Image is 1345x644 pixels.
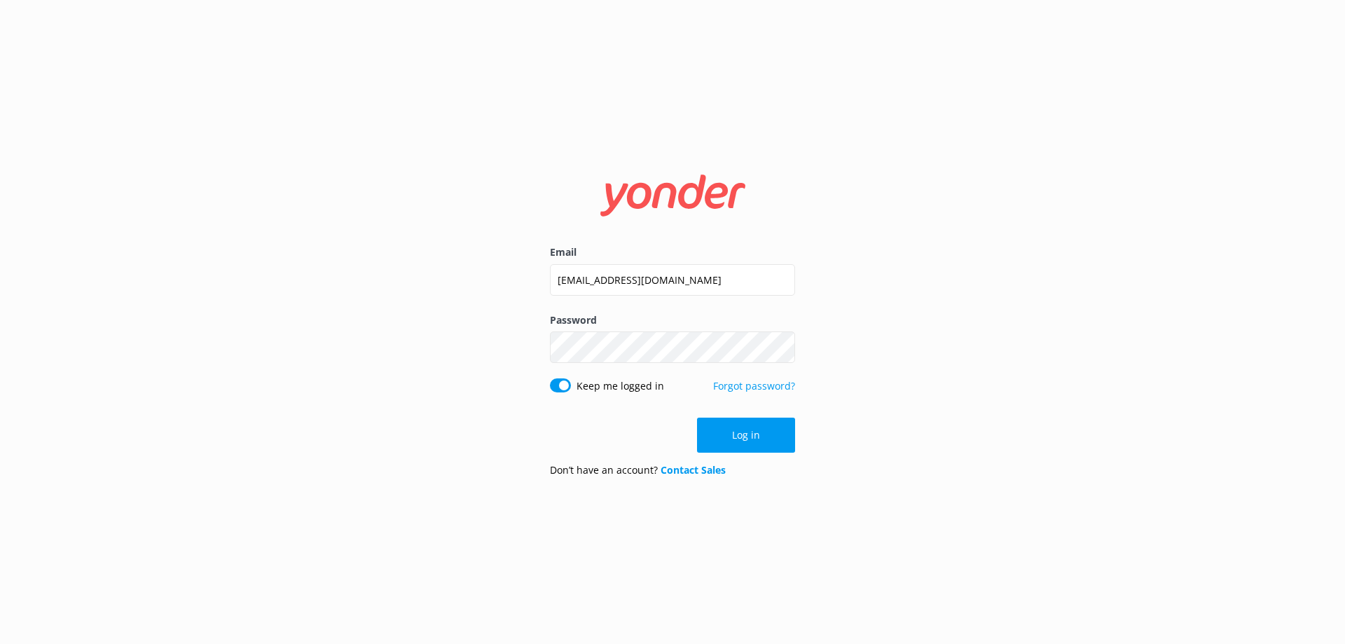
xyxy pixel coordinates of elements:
label: Email [550,245,795,260]
button: Log in [697,418,795,453]
p: Don’t have an account? [550,463,726,478]
a: Forgot password? [713,379,795,392]
label: Password [550,313,795,328]
button: Show password [767,334,795,362]
input: user@emailaddress.com [550,264,795,296]
a: Contact Sales [661,463,726,477]
label: Keep me logged in [577,378,664,394]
